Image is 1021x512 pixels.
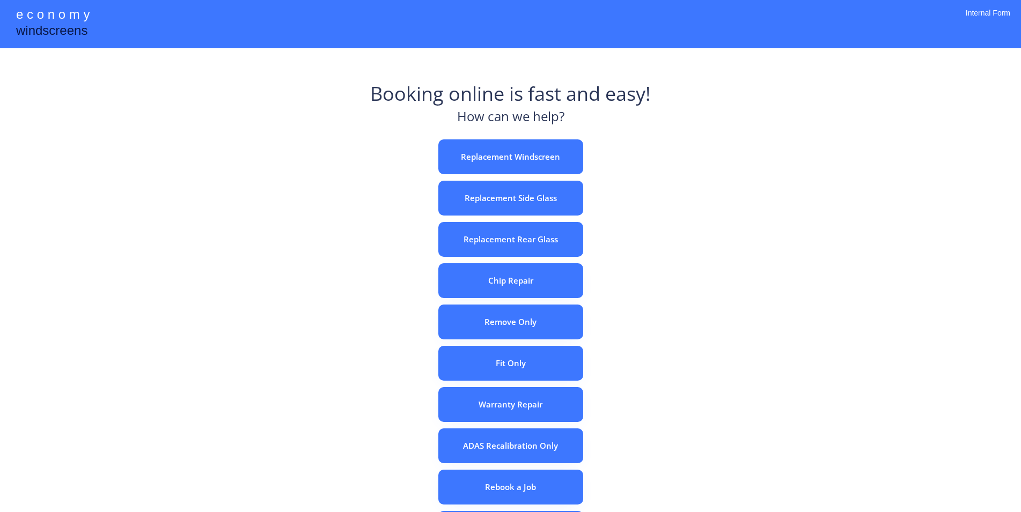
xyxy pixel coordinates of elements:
[966,8,1010,32] div: Internal Form
[16,21,87,42] div: windscreens
[438,222,583,257] button: Replacement Rear Glass
[438,305,583,339] button: Remove Only
[438,181,583,216] button: Replacement Side Glass
[438,387,583,422] button: Warranty Repair
[438,139,583,174] button: Replacement Windscreen
[438,428,583,463] button: ADAS Recalibration Only
[370,80,651,107] div: Booking online is fast and easy!
[16,5,90,26] div: e c o n o m y
[438,346,583,381] button: Fit Only
[438,470,583,504] button: Rebook a Job
[438,263,583,298] button: Chip Repair
[457,107,564,131] div: How can we help?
